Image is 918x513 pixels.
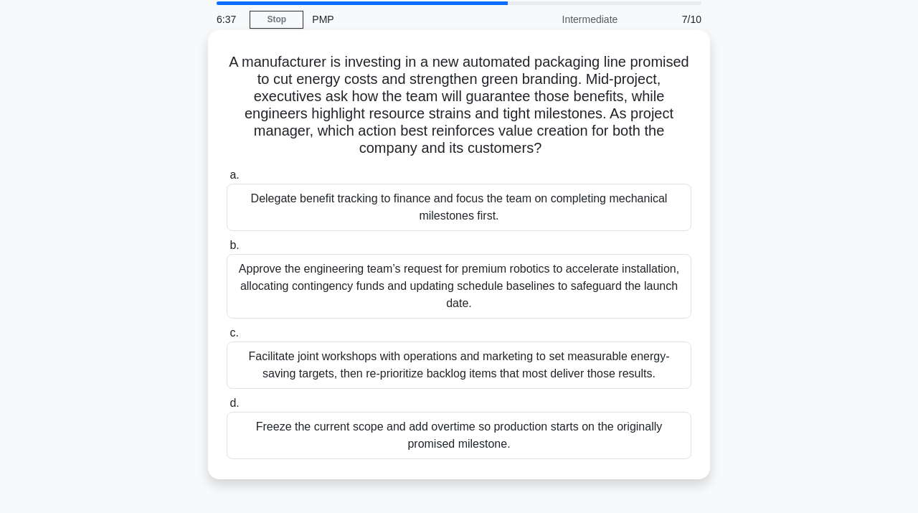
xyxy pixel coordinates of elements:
div: PMP [303,5,501,34]
span: a. [229,169,239,181]
span: d. [229,397,239,409]
div: Intermediate [501,5,626,34]
div: Freeze the current scope and add overtime so production starts on the originally promised milestone. [227,412,691,459]
div: 6:37 [208,5,250,34]
div: 7/10 [626,5,710,34]
div: Approve the engineering team’s request for premium robotics to accelerate installation, allocatin... [227,254,691,319]
div: Delegate benefit tracking to finance and focus the team on completing mechanical milestones first. [227,184,691,231]
div: Facilitate joint workshops with operations and marketing to set measurable energy-saving targets,... [227,342,691,389]
a: Stop [250,11,303,29]
span: c. [229,326,238,339]
span: b. [229,239,239,251]
h5: A manufacturer is investing in a new automated packaging line promised to cut energy costs and st... [225,53,693,158]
